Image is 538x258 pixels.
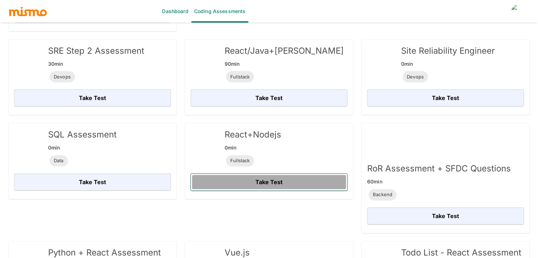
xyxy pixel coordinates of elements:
[403,74,428,81] span: Devops
[50,157,68,164] span: Data
[367,163,511,174] h5: RoR Assessment + SFDC Questions
[48,129,117,140] h5: SQL Assessment
[225,129,281,140] h5: React+Nodejs
[14,89,171,106] button: Take Test
[401,45,495,57] h5: Site Reliability Engineer
[226,157,254,164] span: Fullstack
[50,74,75,81] span: Devops
[48,60,144,68] h6: 30 min
[369,191,397,198] span: Backend
[8,6,47,17] img: logo
[367,177,511,186] h6: 60 min
[225,143,281,152] h6: 0 min
[14,174,171,190] button: Take Test
[48,143,117,152] h6: 0 min
[367,207,524,224] button: Take Test
[225,60,344,68] h6: 90 min
[191,89,347,106] button: Take Test
[191,174,347,190] button: Take Test
[225,45,344,57] h5: React/Java+[PERSON_NAME]
[48,45,144,57] h5: SRE Step 2 Assessment
[511,4,525,18] img: Pedro Duarte
[367,89,524,106] button: Take Test
[226,74,254,81] span: Fullstack
[401,60,495,68] h6: 0 min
